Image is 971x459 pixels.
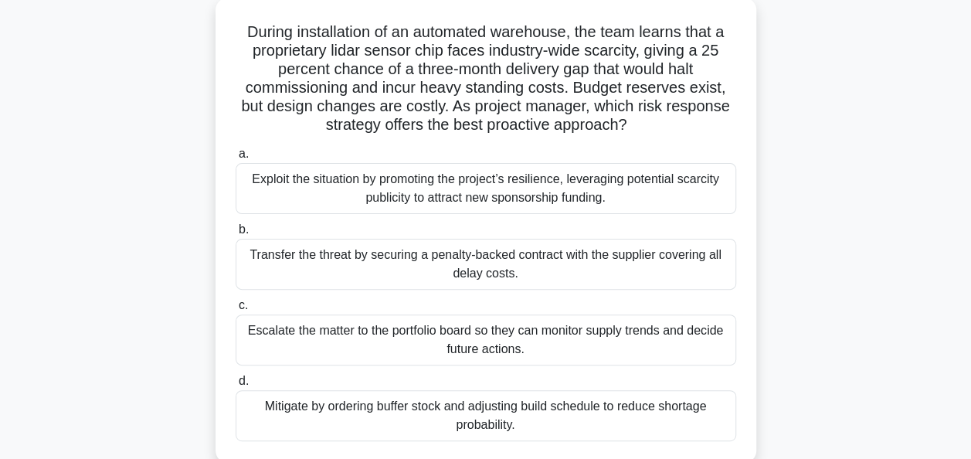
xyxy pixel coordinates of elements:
[236,239,736,290] div: Transfer the threat by securing a penalty-backed contract with the supplier covering all delay co...
[239,147,249,160] span: a.
[239,374,249,387] span: d.
[239,298,248,311] span: c.
[239,223,249,236] span: b.
[236,314,736,365] div: Escalate the matter to the portfolio board so they can monitor supply trends and decide future ac...
[236,163,736,214] div: Exploit the situation by promoting the project’s resilience, leveraging potential scarcity public...
[234,22,738,135] h5: During installation of an automated warehouse, the team learns that a proprietary lidar sensor ch...
[236,390,736,441] div: Mitigate by ordering buffer stock and adjusting build schedule to reduce shortage probability.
